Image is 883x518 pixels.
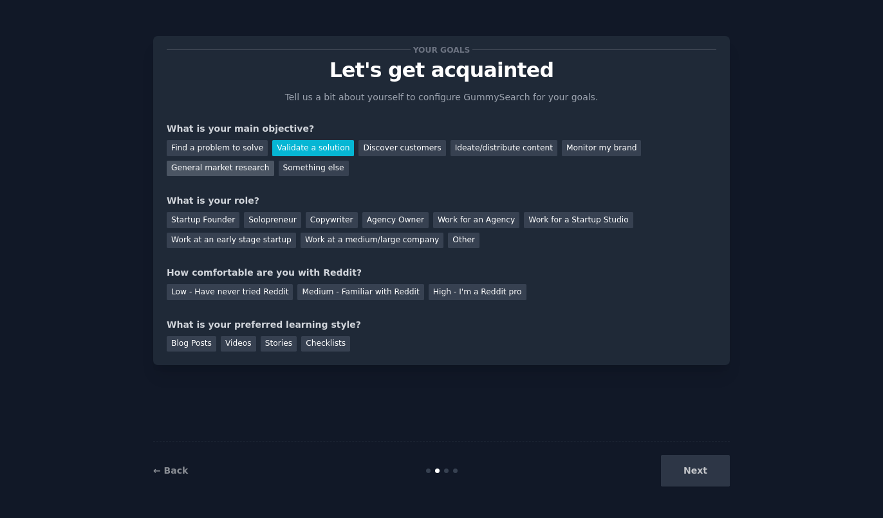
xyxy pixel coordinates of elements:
[167,318,716,332] div: What is your preferred learning style?
[167,59,716,82] p: Let's get acquainted
[167,161,274,177] div: General market research
[358,140,445,156] div: Discover customers
[411,43,472,57] span: Your goals
[301,233,443,249] div: Work at a medium/large company
[451,140,557,156] div: Ideate/distribute content
[261,336,297,352] div: Stories
[167,194,716,208] div: What is your role?
[448,233,479,249] div: Other
[153,465,188,476] a: ← Back
[306,212,358,228] div: Copywriter
[167,284,293,300] div: Low - Have never tried Reddit
[272,140,354,156] div: Validate a solution
[279,91,604,104] p: Tell us a bit about yourself to configure GummySearch for your goals.
[297,284,423,300] div: Medium - Familiar with Reddit
[167,140,268,156] div: Find a problem to solve
[167,266,716,280] div: How comfortable are you with Reddit?
[167,122,716,136] div: What is your main objective?
[433,212,519,228] div: Work for an Agency
[167,212,239,228] div: Startup Founder
[244,212,301,228] div: Solopreneur
[301,336,350,352] div: Checklists
[167,336,216,352] div: Blog Posts
[562,140,641,156] div: Monitor my brand
[524,212,633,228] div: Work for a Startup Studio
[221,336,256,352] div: Videos
[167,233,296,249] div: Work at an early stage startup
[279,161,349,177] div: Something else
[362,212,429,228] div: Agency Owner
[429,284,526,300] div: High - I'm a Reddit pro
